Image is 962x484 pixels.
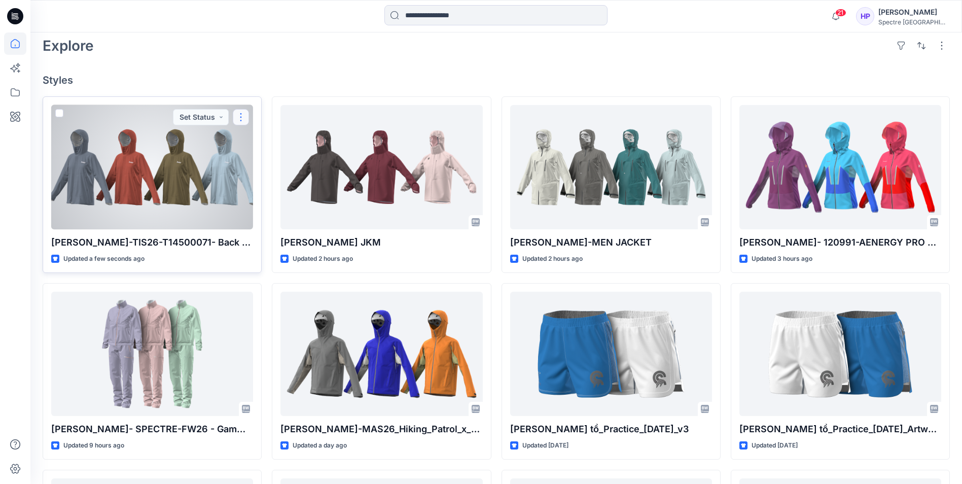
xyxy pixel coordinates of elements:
[522,254,583,264] p: Updated 2 hours ago
[856,7,874,25] div: HP
[293,254,353,264] p: Updated 2 hours ago
[878,6,949,18] div: [PERSON_NAME]
[522,440,568,451] p: Updated [DATE]
[43,38,94,54] h2: Explore
[280,422,482,436] p: [PERSON_NAME]-MAS26_Hiking_Patrol_x_Mammut_HS_Hooded_Jacket BULK [DATE]
[835,9,846,17] span: 21
[510,105,712,229] a: Hóa Nguyễn-MEN JACKET
[51,235,253,250] p: [PERSON_NAME]-TIS26-T14500071- Back Up 3L Jacket W
[63,440,124,451] p: Updated 9 hours ago
[43,74,950,86] h4: Styles
[510,422,712,436] p: [PERSON_NAME] tồ_Practice_[DATE]_v3
[752,440,798,451] p: Updated [DATE]
[752,254,812,264] p: Updated 3 hours ago
[510,292,712,416] a: Quang tồ_Practice_4Sep2025_v3
[739,105,941,229] a: Mien Dang- 120991-AENERGY PRO SO HYBRID HOODED JACKET WOMEN
[510,235,712,250] p: [PERSON_NAME]-MEN JACKET
[280,235,482,250] p: [PERSON_NAME] JKM
[280,292,482,416] a: Quang Doan-MAS26_Hiking_Patrol_x_Mammut_HS_Hooded_Jacket BULK 18.9.25
[51,292,253,416] a: Duc Nguyen- SPECTRE-FW26 - Gamma MX Jacket W ( X000010741)
[878,18,949,26] div: Spectre [GEOGRAPHIC_DATA]
[739,422,941,436] p: [PERSON_NAME] tồ_Practice_[DATE]_Artworks v2
[739,292,941,416] a: Quang tồ_Practice_4Sep2025_Artworks v2
[63,254,145,264] p: Updated a few seconds ago
[51,422,253,436] p: [PERSON_NAME]- SPECTRE-FW26 - Gamma MX Jacket W ( X000010741)
[293,440,347,451] p: Updated a day ago
[280,105,482,229] a: Phuong Nguyen - Thundershell JKM
[51,105,253,229] a: HOA PHAM-TIS26-T14500071- Back Up 3L Jacket W
[739,235,941,250] p: [PERSON_NAME]- 120991-AENERGY PRO SO HYBRID HOODED JACKET WOMEN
